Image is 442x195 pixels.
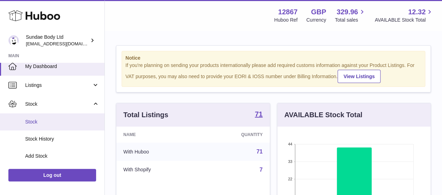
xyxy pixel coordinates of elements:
span: Stock History [25,136,99,142]
img: kirstie@sundaebody.com [8,35,19,46]
span: Total sales [335,17,366,23]
div: Currency [306,17,326,23]
th: Name [116,127,199,143]
a: 71 [256,149,263,155]
span: 329.96 [336,7,358,17]
span: Stock [25,119,99,125]
span: Add Stock [25,153,99,159]
div: Sundae Body Ltd [26,34,89,47]
span: Listings [25,82,92,89]
a: 7 [260,167,263,173]
div: Huboo Ref [274,17,298,23]
th: Quantity [199,127,269,143]
td: With Huboo [116,143,199,161]
td: With Shopify [116,161,199,179]
h3: AVAILABLE Stock Total [284,110,362,120]
a: Log out [8,169,96,181]
span: [EMAIL_ADDRESS][DOMAIN_NAME] [26,41,103,46]
span: AVAILABLE Stock Total [375,17,434,23]
strong: GBP [311,7,326,17]
strong: 12867 [278,7,298,17]
a: 12.32 AVAILABLE Stock Total [375,7,434,23]
h3: Total Listings [123,110,168,120]
span: My Dashboard [25,63,99,70]
a: 329.96 Total sales [335,7,366,23]
span: 12.32 [408,7,426,17]
a: 71 [255,111,262,119]
text: 44 [288,142,292,146]
a: View Listings [338,70,381,83]
strong: 71 [255,111,262,118]
text: 33 [288,159,292,164]
text: 22 [288,177,292,181]
strong: Notice [125,55,421,61]
div: If you're planning on sending your products internationally please add required customs informati... [125,62,421,83]
span: Stock [25,101,92,107]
